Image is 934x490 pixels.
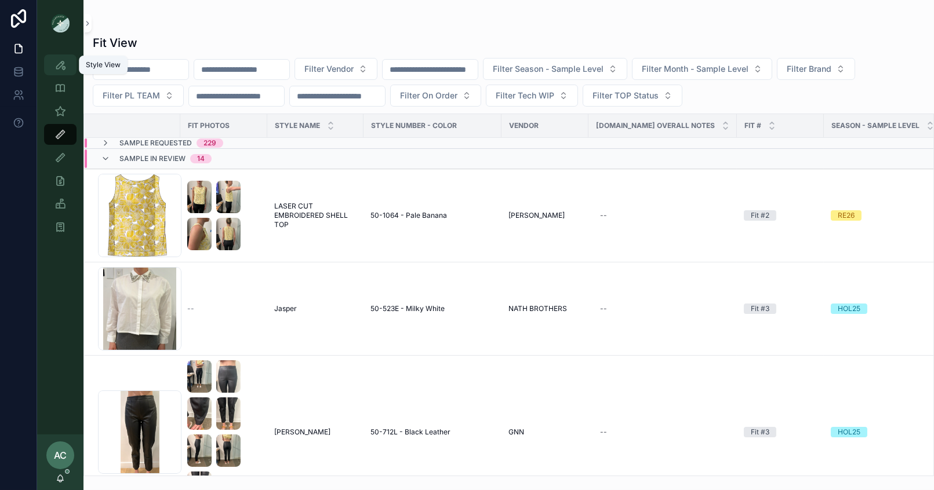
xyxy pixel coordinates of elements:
a: 8DA4B1BD-374A-475C-970A-3FE1ED080E1D_4_5005_c.jpegBA2C9C96-3829-45D6-9B81-4D61F02EC159_4_5005_c.j... [187,181,260,250]
img: 873F0C0A-47D3-4277-A5FD-5F854D8690BC_4_5005_c.jpeg [187,434,212,467]
span: Sample In Review [119,154,186,163]
button: Select Button [295,58,377,80]
button: Select Button [93,85,184,107]
span: STYLE NAME [275,121,320,130]
img: B01B2DC6-6E81-4726-BAAF-2585E37BE6B0_4_5005_c.jpeg [216,434,241,467]
img: 8DA4B1BD-374A-475C-970A-3FE1ED080E1D_4_5005_c.jpeg [187,181,212,213]
div: RE26 [838,210,855,221]
img: BA2C9C96-3829-45D6-9B81-4D61F02EC159_4_5005_c.jpeg [216,181,241,213]
span: Jasper [274,304,297,313]
a: [PERSON_NAME] [508,211,582,220]
button: Select Button [390,85,481,107]
span: Season - Sample Level [831,121,920,130]
a: -- [595,423,730,441]
img: App logo [51,14,70,32]
span: 50-1064 - Pale Banana [370,211,447,220]
span: 50-712L - Black Leather [370,427,450,437]
img: E8658A23-260E-407A-9800-F6B7476863B2_4_5005_c.jpeg [187,397,212,430]
a: 50-712L - Black Leather [370,427,495,437]
img: 78F1F61C-2B8E-4DDA-BA19-F589BA9D3A49_4_5005_c.jpeg [216,360,241,393]
span: NATH BROTHERS [508,304,567,313]
div: Fit #2 [751,210,769,221]
span: Filter TOP Status [593,90,659,101]
span: [PERSON_NAME] [274,427,330,437]
span: Filter Season - Sample Level [493,63,604,75]
a: Fit #3 [744,427,817,437]
a: -- [187,304,260,313]
a: 50-1064 - Pale Banana [370,211,495,220]
span: Fit Photos [188,121,230,130]
img: DC57E348-E2B4-4F28-AE80-4FDEAA9ED111_4_5005_c.jpeg [187,218,212,250]
div: -- [600,304,607,313]
a: -- [595,206,730,225]
span: Filter On Order [400,90,457,101]
a: -- [595,299,730,318]
div: Fit #3 [751,427,769,437]
div: HOL25 [838,303,860,314]
span: AC [54,448,67,462]
img: 68A19F81-0A3B-435A-A85B-5E96AEEE1C96_4_5005_c.jpeg [216,397,241,430]
span: Filter Vendor [304,63,354,75]
button: Select Button [486,85,578,107]
a: GNN [508,427,582,437]
a: NATH BROTHERS [508,304,582,313]
a: 50-523E - Milky White [370,304,495,313]
div: -- [600,427,607,437]
span: [DOMAIN_NAME] Overall Notes [596,121,715,130]
span: GNN [508,427,524,437]
span: Filter Month - Sample Level [642,63,748,75]
span: Vendor [509,121,539,130]
span: Sample Requested [119,138,192,148]
span: Filter Brand [787,63,831,75]
div: 14 [197,154,205,163]
span: Style Number - Color [371,121,457,130]
div: -- [600,211,607,220]
div: Style View [86,60,121,70]
a: LASER CUT EMBROIDERED SHELL TOP [274,202,357,229]
div: 229 [203,138,216,148]
img: 3D517B93-B231-4205-9500-C68C4D5BC0C9_4_5005_c.jpeg [187,360,212,393]
span: Filter PL TEAM [103,90,160,101]
a: [PERSON_NAME] [274,427,357,437]
span: 50-523E - Milky White [370,304,445,313]
button: Select Button [632,58,772,80]
button: Select Button [583,85,682,107]
button: Select Button [777,58,855,80]
button: Select Button [483,58,627,80]
a: Fit #3 [744,303,817,314]
h1: Fit View [93,35,137,51]
div: scrollable content [37,46,83,253]
img: 929159C6-88B0-47E0-B982-46601803B3C3_4_5005_c.jpeg [216,218,241,250]
div: Fit #3 [751,303,769,314]
a: Fit #2 [744,210,817,221]
a: Jasper [274,304,357,313]
span: Filter Tech WIP [496,90,554,101]
span: Fit # [744,121,761,130]
div: HOL25 [838,427,860,437]
span: -- [187,304,194,313]
span: [PERSON_NAME] [508,211,565,220]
